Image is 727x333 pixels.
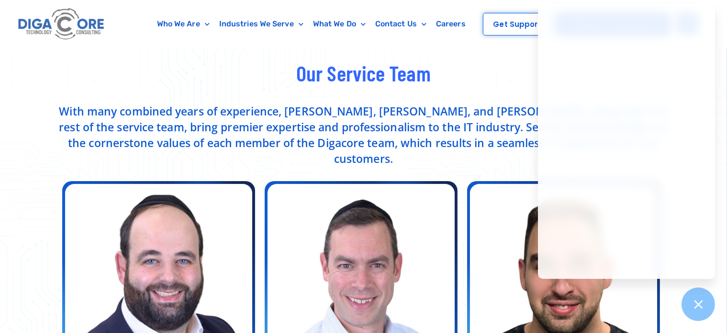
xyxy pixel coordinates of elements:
[483,13,551,35] a: Get Support
[370,13,431,35] a: Contact Us
[296,60,431,86] span: Our Service Team
[57,103,670,167] p: With many combined years of experience, [PERSON_NAME], [PERSON_NAME], and [PERSON_NAME], along wi...
[308,13,370,35] a: What We Do
[146,13,477,35] nav: Menu
[493,21,541,28] span: Get Support
[538,3,715,279] iframe: Chatgenie Messenger
[214,13,308,35] a: Industries We Serve
[16,5,108,44] img: Digacore logo 1
[431,13,470,35] a: Careers
[152,13,214,35] a: Who We Are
